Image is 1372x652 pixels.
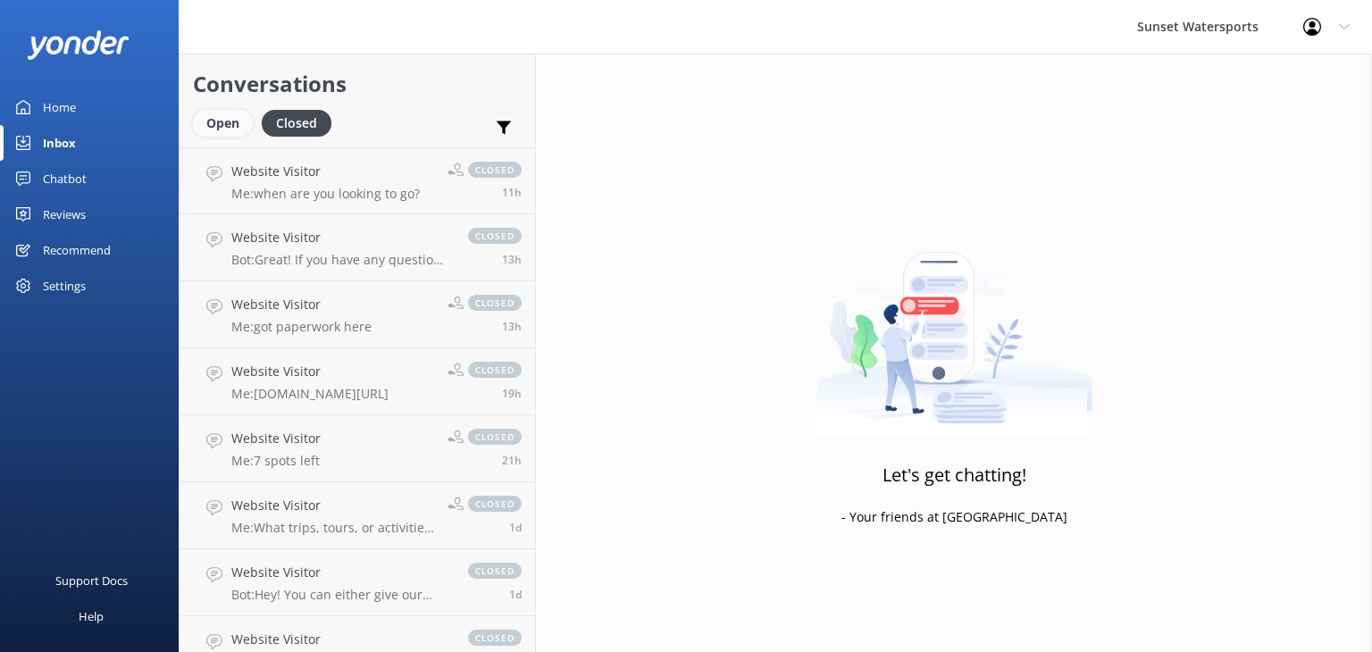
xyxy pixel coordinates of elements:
a: Website VisitorMe:7 spots leftclosed21h [180,415,535,482]
span: Aug 28 2025 10:38pm (UTC -05:00) America/Cancun [509,587,522,602]
div: Open [193,110,253,137]
img: yonder-white-logo.png [27,30,130,60]
span: Aug 29 2025 06:22pm (UTC -05:00) America/Cancun [502,252,522,267]
p: Bot: Great! If you have any questions about your booking or need to confirm details, you can call... [231,252,450,268]
h4: Website Visitor [231,362,389,381]
span: closed [468,563,522,579]
span: Aug 29 2025 10:22am (UTC -05:00) America/Cancun [502,453,522,468]
h4: Website Visitor [231,162,420,181]
span: Aug 29 2025 07:26am (UTC -05:00) America/Cancun [509,520,522,535]
span: closed [468,162,522,178]
div: Inbox [43,125,76,161]
div: Settings [43,268,86,304]
span: closed [468,429,522,445]
span: closed [468,295,522,311]
p: Me: 7 spots left [231,453,321,469]
div: Recommend [43,232,111,268]
a: Website VisitorMe:when are you looking to go?closed11h [180,147,535,214]
a: Website VisitorMe:What trips, tours, or activities are you interested in and for what date?closed1d [180,482,535,549]
div: Home [43,89,76,125]
div: Support Docs [55,563,128,598]
span: Aug 29 2025 11:45am (UTC -05:00) America/Cancun [502,386,522,401]
p: Me: when are you looking to go? [231,186,420,202]
a: Closed [262,113,340,132]
span: closed [468,496,522,512]
span: closed [468,228,522,244]
p: Me: got paperwork here [231,319,372,335]
h4: Website Visitor [231,429,321,448]
span: closed [468,362,522,378]
a: Open [193,113,262,132]
p: Me: What trips, tours, or activities are you interested in and for what date? [231,520,434,536]
a: Website VisitorMe:got paperwork hereclosed13h [180,281,535,348]
span: Aug 29 2025 08:00pm (UTC -05:00) America/Cancun [502,185,522,200]
h4: Website Visitor [231,630,450,649]
a: Website VisitorBot:Hey! You can either give our office a call at [PHONE_NUMBER] or check the text... [180,549,535,616]
span: closed [468,630,522,646]
div: Help [79,598,104,634]
h2: Conversations [193,67,522,101]
div: Reviews [43,196,86,232]
h4: Website Visitor [231,496,434,515]
h4: Website Visitor [231,563,450,582]
span: Aug 29 2025 05:49pm (UTC -05:00) America/Cancun [502,319,522,334]
a: Website VisitorMe:[DOMAIN_NAME][URL]closed19h [180,348,535,415]
p: Me: [DOMAIN_NAME][URL] [231,386,389,402]
h4: Website Visitor [231,295,372,314]
p: Bot: Hey! You can either give our office a call at [PHONE_NUMBER] or check the text messages you ... [231,587,450,603]
h4: Website Visitor [231,228,450,247]
a: Website VisitorBot:Great! If you have any questions about your booking or need to confirm details... [180,214,535,281]
img: artwork of a man stealing a conversation from at giant smartphone [816,214,1092,438]
p: - Your friends at [GEOGRAPHIC_DATA] [841,507,1067,527]
h3: Let's get chatting! [883,461,1026,489]
div: Closed [262,110,331,137]
div: Chatbot [43,161,87,196]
